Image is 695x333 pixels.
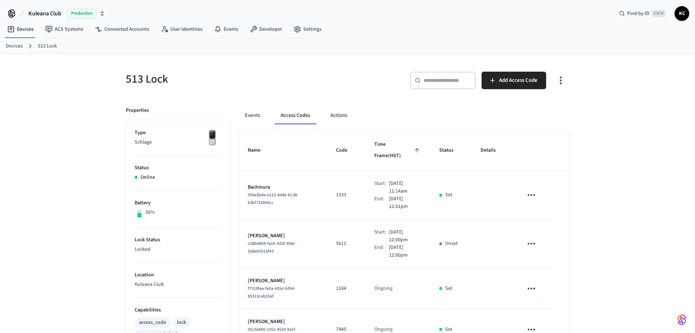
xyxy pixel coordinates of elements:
[374,139,422,162] span: Time Frame(HST)
[336,285,357,292] p: 1104
[6,42,23,50] a: Devices
[248,232,318,240] p: [PERSON_NAME]
[627,10,649,17] span: Find by ID
[248,241,297,254] span: c08b4894-fa2d-423f-958c-5d8e65013f43
[366,268,431,309] td: Ongoing
[613,7,672,20] div: Find by IDCtrl K
[248,192,298,206] span: 059a3b4e-e115-4d4e-bc38-63bf732850cc
[239,107,266,124] button: Events
[445,191,452,199] p: Set
[480,145,505,156] span: Details
[374,228,389,244] div: Start:
[652,10,666,17] span: Ctrl K
[244,23,288,36] a: Developer
[208,23,244,36] a: Events
[135,139,221,146] p: Schlage
[336,145,357,156] span: Code
[248,145,270,156] span: Name
[275,107,316,124] button: Access Codes
[135,236,221,244] p: Lock Status
[445,240,458,247] p: Unset
[675,6,689,21] button: KC
[146,209,155,216] p: 56%
[135,246,221,253] p: Locked
[374,180,389,195] div: Start:
[248,277,318,285] p: [PERSON_NAME]
[38,42,57,50] a: 513 Lock
[139,319,166,326] div: access_code
[126,72,343,87] h5: 513 Lock
[336,240,357,247] p: 5611
[499,76,537,85] span: Add Access Code
[325,107,353,124] button: Actions
[439,145,463,156] span: Status
[239,107,569,124] div: ant example
[39,23,89,36] a: ACS Systems
[248,285,296,299] span: f7519fea-fe0a-435d-bfb4-85313ceb35af
[135,306,221,314] p: Capabilities
[135,271,221,279] p: Location
[248,318,318,326] p: [PERSON_NAME]
[482,72,546,89] button: Add Access Code
[675,7,688,20] span: KC
[389,180,422,195] p: [DATE] 11:14am
[135,199,221,207] p: Battery
[677,314,686,326] img: SeamLogoGradient.69752ec5.svg
[126,107,149,114] p: Properties
[135,129,221,137] p: Type
[445,285,452,292] p: Set
[28,9,61,18] span: Kuleana Club
[89,23,155,36] a: Connected Accounts
[389,244,422,259] p: [DATE] 12:00pm
[336,191,357,199] p: 1333
[155,23,208,36] a: User Identities
[248,183,318,191] p: Bachmura
[177,319,186,326] div: lock
[1,23,39,36] a: Devices
[288,23,327,36] a: Settings
[374,195,389,211] div: End:
[135,164,221,172] p: Status
[389,228,422,244] p: [DATE] 12:00pm
[203,129,221,147] img: Yale Assure Touchscreen Wifi Smart Lock, Satin Nickel, Front
[67,9,96,18] span: Production
[389,195,422,211] p: [DATE] 12:01pm
[135,281,221,288] p: Kuleana Club
[140,174,155,181] p: Online
[374,244,389,259] div: End:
